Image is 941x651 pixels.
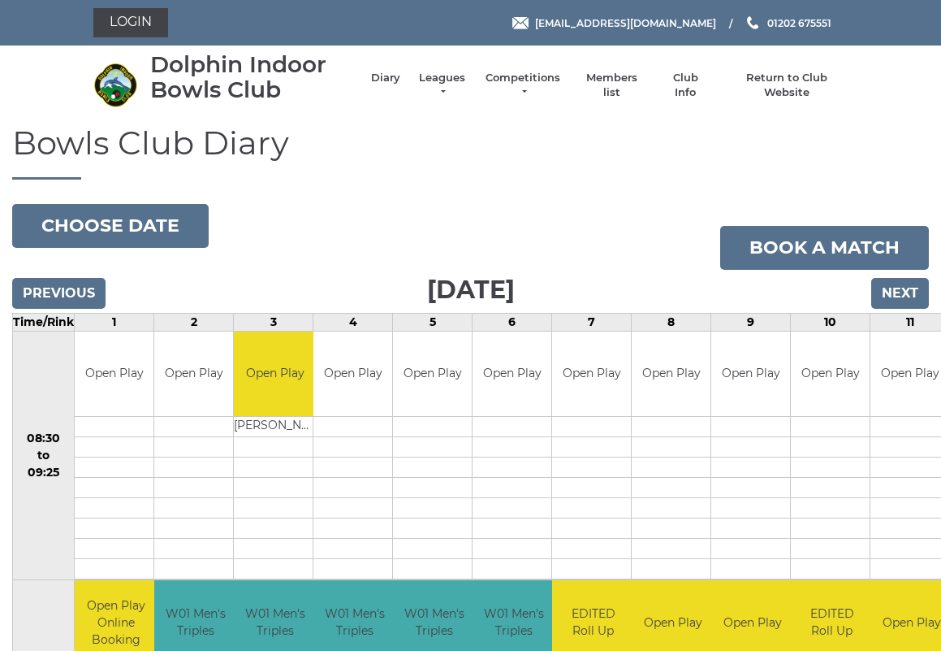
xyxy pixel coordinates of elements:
[75,332,153,417] td: Open Play
[632,332,710,417] td: Open Play
[313,332,392,417] td: Open Play
[662,71,709,100] a: Club Info
[871,278,929,309] input: Next
[13,313,75,331] td: Time/Rink
[632,313,711,331] td: 8
[552,313,632,331] td: 7
[154,332,233,417] td: Open Play
[473,313,552,331] td: 6
[12,278,106,309] input: Previous
[313,313,393,331] td: 4
[473,332,551,417] td: Open Play
[93,8,168,37] a: Login
[371,71,400,85] a: Diary
[393,313,473,331] td: 5
[234,313,313,331] td: 3
[747,16,758,29] img: Phone us
[767,16,831,28] span: 01202 675551
[791,313,870,331] td: 10
[535,16,716,28] span: [EMAIL_ADDRESS][DOMAIN_NAME]
[12,204,209,248] button: Choose date
[12,125,929,180] h1: Bowls Club Diary
[234,332,316,417] td: Open Play
[725,71,848,100] a: Return to Club Website
[552,332,631,417] td: Open Play
[484,71,562,100] a: Competitions
[512,17,529,29] img: Email
[154,313,234,331] td: 2
[417,71,468,100] a: Leagues
[234,417,316,437] td: [PERSON_NAME]
[393,332,472,417] td: Open Play
[711,313,791,331] td: 9
[711,332,790,417] td: Open Play
[512,15,716,31] a: Email [EMAIL_ADDRESS][DOMAIN_NAME]
[150,52,355,102] div: Dolphin Indoor Bowls Club
[745,15,831,31] a: Phone us 01202 675551
[720,226,929,270] a: Book a match
[75,313,154,331] td: 1
[578,71,645,100] a: Members list
[13,331,75,580] td: 08:30 to 09:25
[791,332,870,417] td: Open Play
[93,63,138,107] img: Dolphin Indoor Bowls Club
